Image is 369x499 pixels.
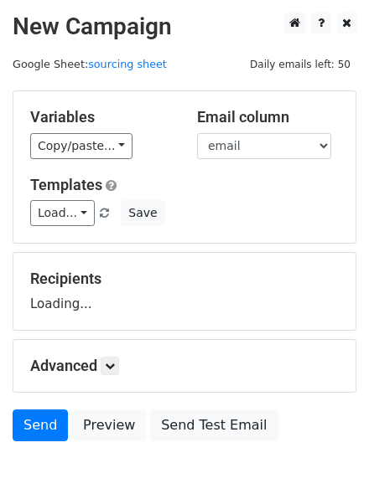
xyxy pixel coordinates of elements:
h5: Recipients [30,270,339,288]
h5: Email column [197,108,339,126]
h5: Advanced [30,357,339,375]
small: Google Sheet: [13,58,167,70]
a: Templates [30,176,102,193]
a: Preview [72,409,146,441]
span: Daily emails left: 50 [244,55,356,74]
button: Save [121,200,164,226]
a: Load... [30,200,95,226]
a: Copy/paste... [30,133,133,159]
a: sourcing sheet [88,58,167,70]
a: Daily emails left: 50 [244,58,356,70]
div: Loading... [30,270,339,313]
h2: New Campaign [13,13,356,41]
a: Send Test Email [150,409,278,441]
h5: Variables [30,108,172,126]
a: Send [13,409,68,441]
